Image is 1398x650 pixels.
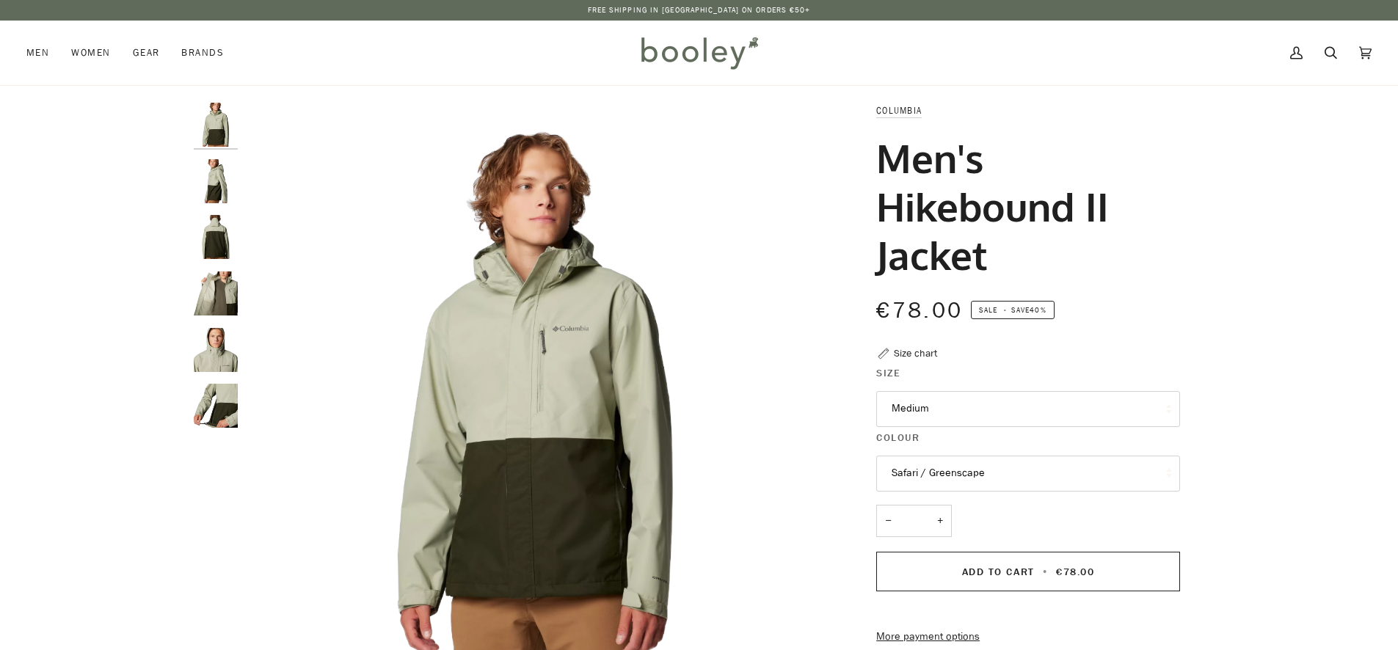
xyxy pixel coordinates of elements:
[194,215,238,259] img: Columbia Men's Hikebound II Jacket Safari / Greenscape - Booley Galway
[1000,304,1011,315] em: •
[71,45,110,60] span: Women
[876,505,900,538] button: −
[876,505,952,538] input: Quantity
[588,4,811,16] p: Free Shipping in [GEOGRAPHIC_DATA] on Orders €50+
[122,21,171,85] a: Gear
[194,159,238,203] img: Columbia Men's Hikebound II Jacket Safari / Greenscape - Booley Galway
[979,304,997,315] span: Sale
[26,21,60,85] a: Men
[1038,565,1052,579] span: •
[181,45,224,60] span: Brands
[894,346,937,361] div: Size chart
[194,271,238,315] img: Columbia Men's Hikebound II Jacket Safari / Greenscape - Booley Galway
[170,21,235,85] a: Brands
[962,565,1035,579] span: Add to Cart
[876,456,1180,492] button: Safari / Greenscape
[928,505,952,538] button: +
[876,552,1180,591] button: Add to Cart • €78.00
[1030,304,1046,315] span: 40%
[876,296,963,326] span: €78.00
[876,365,900,381] span: Size
[194,328,238,372] img: Columbia Men's Hikebound II Jacket Safari / Greenscape - Booley Galway
[635,32,763,74] img: Booley
[26,45,49,60] span: Men
[876,391,1180,427] button: Medium
[876,134,1169,279] h1: Men's Hikebound II Jacket
[194,103,238,147] img: Columbia Men's Hikebound II Jacket Safari / Greenscape - Booley Galway
[876,430,920,445] span: Colour
[876,104,922,117] a: Columbia
[971,301,1055,320] span: Save
[60,21,121,85] a: Women
[876,629,1180,645] a: More payment options
[194,384,238,428] img: Columbia Men's Hikebound II Jacket Safari / Greenscape - Booley Galway
[133,45,160,60] span: Gear
[1056,565,1094,579] span: €78.00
